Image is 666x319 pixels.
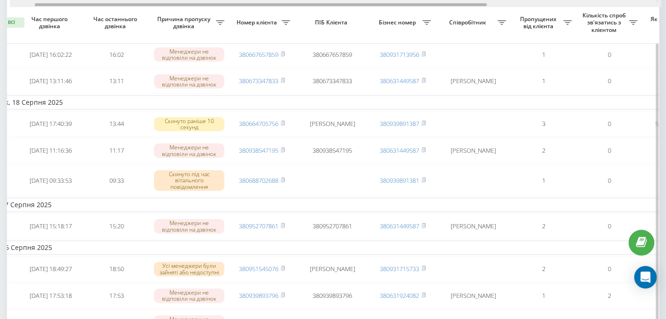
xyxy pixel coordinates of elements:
td: 2 [511,138,576,163]
div: Менеджери не відповіли на дзвінок [154,288,224,303]
td: [DATE] 16:02:22 [18,42,84,67]
td: 380938547195 [295,138,370,163]
td: [DATE] 09:33:53 [18,165,84,196]
span: ПІБ Клієнта [303,19,362,26]
td: 1 [511,283,576,308]
div: Менеджери не відповіли на дзвінок [154,74,224,88]
span: Співробітник [440,19,498,26]
td: 18:50 [84,257,149,281]
td: 13:44 [84,111,149,136]
td: 15:20 [84,214,149,239]
a: 380938547195 [239,146,278,155]
td: [DATE] 18:49:27 [18,257,84,281]
a: 380664705756 [239,119,278,128]
span: Причина пропуску дзвінка [154,16,216,30]
span: Час першого дзвінка [25,16,76,30]
div: Скинуто раніше 10 секунд [154,117,224,131]
td: [PERSON_NAME] [436,138,511,163]
td: [PERSON_NAME] [436,69,511,93]
a: 380931713956 [380,50,419,59]
td: 0 [576,165,642,196]
a: 380931715733 [380,265,419,273]
div: Open Intercom Messenger [634,266,657,288]
a: 380952707861 [239,222,278,230]
td: 1 [511,42,576,67]
td: 2 [511,214,576,239]
a: 380631924082 [380,291,419,300]
td: 2 [576,283,642,308]
a: 380673347833 [239,77,278,85]
div: Скинуто під час вітального повідомлення [154,170,224,191]
td: 0 [576,257,642,281]
span: Номер клієнта [234,19,282,26]
td: [DATE] 13:11:46 [18,69,84,93]
div: Менеджери не відповіли на дзвінок [154,143,224,157]
td: 3 [511,111,576,136]
a: 380631449587 [380,77,419,85]
td: [PERSON_NAME] [295,257,370,281]
a: 380951545076 [239,265,278,273]
td: 0 [576,42,642,67]
td: 0 [576,214,642,239]
td: 380667657859 [295,42,370,67]
td: [PERSON_NAME] [436,283,511,308]
td: 0 [576,111,642,136]
td: 09:33 [84,165,149,196]
td: 2 [511,257,576,281]
div: Менеджери не відповіли на дзвінок [154,219,224,233]
td: [DATE] 15:18:17 [18,214,84,239]
a: 380688702688 [239,176,278,185]
td: 17:53 [84,283,149,308]
td: 1 [511,165,576,196]
td: 380673347833 [295,69,370,93]
td: 0 [576,69,642,93]
span: Час останнього дзвінка [91,16,142,30]
a: 380631449587 [380,146,419,155]
a: 380631449587 [380,222,419,230]
div: Менеджери не відповіли на дзвінок [154,47,224,62]
a: 380939891381 [380,176,419,185]
td: 11:17 [84,138,149,163]
div: Усі менеджери були зайняті або недоступні [154,262,224,276]
td: 16:02 [84,42,149,67]
td: 380952707861 [295,214,370,239]
a: 380667657859 [239,50,278,59]
a: 380939893796 [239,291,278,300]
td: 13:11 [84,69,149,93]
td: 380939893796 [295,283,370,308]
td: 1 [511,69,576,93]
td: [DATE] 17:53:18 [18,283,84,308]
td: [PERSON_NAME] [436,214,511,239]
a: 380939891387 [380,119,419,128]
span: Бізнес номер [375,19,422,26]
td: [DATE] 17:40:39 [18,111,84,136]
span: Пропущених від клієнта [515,16,563,30]
td: [DATE] 11:16:36 [18,138,84,163]
span: Кількість спроб зв'язатись з клієнтом [581,12,629,34]
td: 0 [576,138,642,163]
td: [PERSON_NAME] [295,111,370,136]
